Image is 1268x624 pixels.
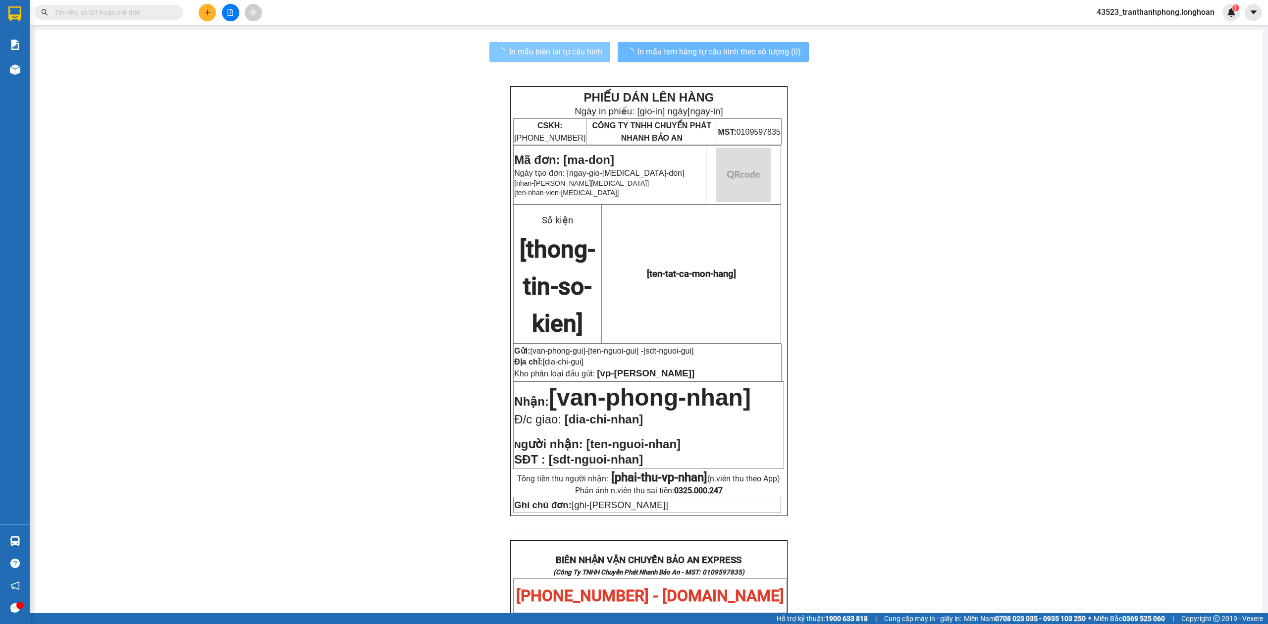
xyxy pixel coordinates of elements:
span: Ngày in phiếu: [gio-in] ngày [575,106,723,116]
span: Cung cấp máy in - giấy in: [884,613,961,624]
span: message [10,603,20,613]
span: copyright [1213,615,1220,622]
span: aim [250,9,257,16]
strong: 0369 525 060 [1122,615,1165,623]
button: In mẫu tem hàng tự cấu hình theo số lượng (0) [618,42,809,62]
span: [van-phong-nhan] [549,384,751,411]
strong: BIÊN NHẬN VẬN CHUYỂN BẢO AN EXPRESS [556,555,741,566]
span: - [585,347,694,355]
button: aim [245,4,262,21]
button: caret-down [1245,4,1262,21]
strong: PHIẾU DÁN LÊN HÀNG [583,91,714,104]
span: Đ/c giao: [514,413,564,426]
img: warehouse-icon [10,64,20,75]
span: [sdt-nguoi-gui] [643,347,693,355]
span: CÔNG TY TNHH CHUYỂN PHÁT NHANH BẢO AN [592,121,711,142]
span: [ngay-in] [687,106,723,116]
img: solution-icon [10,40,20,50]
button: In mẫu biên lai tự cấu hình [489,42,610,62]
span: Tổng tiền thu người nhận: [517,474,780,483]
span: Kho phân loại đầu gửi: [514,369,694,378]
span: | [1172,613,1174,624]
span: loading [497,48,509,55]
strong: (Công Ty TNHH Chuyển Phát Nhanh Bảo An - MST: 0109597835) [553,569,744,576]
span: Miền Bắc [1094,613,1165,624]
img: icon-new-feature [1227,8,1236,17]
span: Số kiện [542,215,573,226]
span: Nhận: [514,395,549,408]
span: 43523_tranthanhphong.longhoan [1089,6,1222,18]
span: notification [10,581,20,590]
img: logo-vxr [8,6,21,21]
button: plus [199,4,216,21]
img: qr-code [716,148,771,202]
span: [ghi-[PERSON_NAME]] [514,500,668,510]
span: Miền Nam [964,613,1086,624]
span: Ngày tạo đơn: [ngay-gio-[MEDICAL_DATA]-don] [514,169,684,177]
strong: Gửi: [514,347,530,355]
span: 1 [1234,4,1237,11]
span: [ten-tat-ca-mon-hang] [647,268,736,279]
span: [thong-tin-so-kien] [520,235,595,338]
span: [PHONE_NUMBER] - [DOMAIN_NAME] [516,586,784,605]
span: [dia-chi-nhan] [565,413,643,426]
span: file-add [227,9,234,16]
span: search [41,9,48,16]
strong: 1900 633 818 [825,615,868,623]
span: [sdt-nguoi-nhan] [549,453,643,466]
span: [ten-nguoi-nhan] [586,437,681,451]
span: caret-down [1249,8,1258,17]
span: [ten-nhan-vien-[MEDICAL_DATA]] [514,189,619,197]
strong: CSKH: [537,121,563,130]
button: file-add [222,4,239,21]
span: question-circle [10,559,20,568]
strong: SĐT : [514,453,545,466]
input: Tìm tên, số ĐT hoặc mã đơn [54,7,171,18]
span: In mẫu biên lai tự cấu hình [509,46,602,58]
span: Mã đơn: [ma-don] [514,153,614,166]
span: [van-phong-gui] [530,347,585,355]
strong: [phai-thu-vp-nhan] [611,470,707,484]
strong: Ghi chú đơn: [514,500,572,510]
span: In mẫu tem hàng tự cấu hình theo số lượng (0) [637,46,801,58]
span: [nhan-[PERSON_NAME][MEDICAL_DATA]] [514,179,649,187]
span: | [875,613,877,624]
span: ⚪️ [1088,617,1091,621]
span: [vp-[PERSON_NAME]] [597,368,694,378]
img: warehouse-icon [10,536,20,546]
span: [dia-chi-gui] [542,358,583,366]
span: [PHONE_NUMBER] [514,121,585,142]
span: (n.viên thu theo App) [611,474,780,483]
span: loading [626,48,637,55]
strong: Địa chỉ: [514,358,542,366]
strong: N [514,440,582,450]
span: gười nhận: [521,437,583,451]
strong: MST: [718,128,736,136]
strong: 0325.000.247 [674,486,723,495]
span: Hỗ trợ kỹ thuật: [777,613,868,624]
strong: 0708 023 035 - 0935 103 250 [995,615,1086,623]
span: Phản ánh n.viên thu sai tiền: [575,486,723,495]
span: plus [204,9,211,16]
span: [ten-nguoi-gui] - [588,347,693,355]
sup: 1 [1232,4,1239,11]
span: 0109597835 [718,128,780,136]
